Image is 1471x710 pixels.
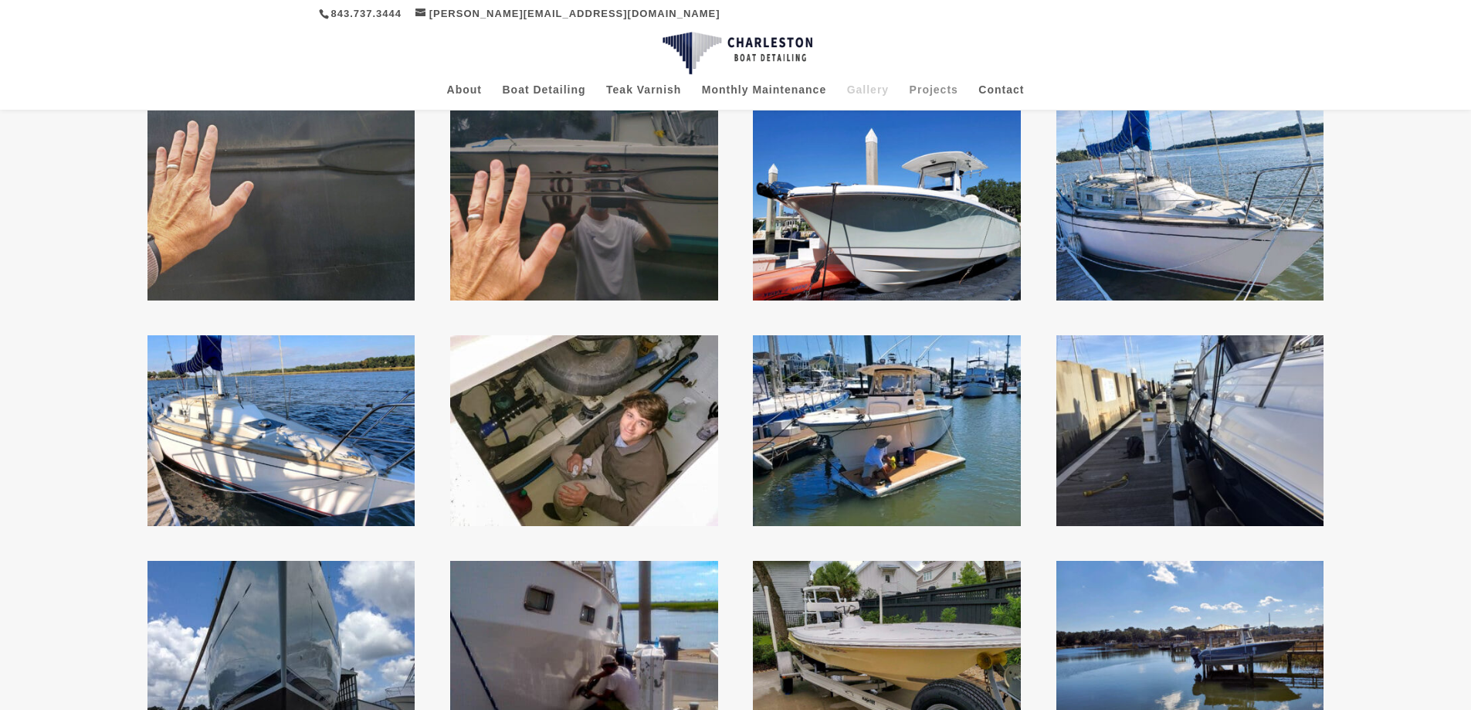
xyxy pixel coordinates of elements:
[450,335,718,525] img: engine room cleaning
[447,84,482,110] a: About
[147,335,415,525] img: Tartan Sailboat After Deep Cleaning in Wadmalaw Gallery
[910,84,958,110] a: Projects
[702,84,826,110] a: Monthly Maintenance
[753,335,1021,525] img: hull buffing in water
[331,8,402,19] a: 843.737.3444
[1056,110,1324,301] img: Tartan Sailboat Before Deep Cleaning Wadmalaw Gallery
[663,32,812,75] img: Charleston Boat Detailing
[502,84,585,110] a: Boat Detailing
[1056,335,1324,525] img: detail charleston city marina
[147,110,415,301] img: Black Hull Oxidized - Before Buffing
[450,110,718,301] img: black hull after buffing
[606,84,681,110] a: Teak Varnish
[847,84,889,110] a: Gallery
[753,110,1021,301] img: Monthly Maintenance Cleaning Edgewater on Isle of Palms Gallery
[978,84,1024,110] a: Contact
[415,8,720,19] a: [PERSON_NAME][EMAIL_ADDRESS][DOMAIN_NAME]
